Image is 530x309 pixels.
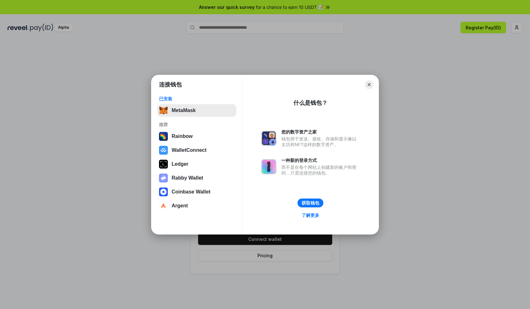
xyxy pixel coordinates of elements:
[157,104,236,117] button: MetaMask
[172,203,188,209] div: Argent
[172,189,210,195] div: Coinbase Wallet
[159,106,168,115] img: svg+xml,%3Csvg%20fill%3D%22none%22%20height%3D%2233%22%20viewBox%3D%220%200%2035%2033%22%20width%...
[172,134,193,139] div: Rainbow
[157,199,236,212] button: Argent
[172,161,188,167] div: Ledger
[159,96,234,102] div: 已安装
[172,147,207,153] div: WalletConnect
[302,200,319,206] div: 获取钱包
[157,186,236,198] button: Coinbase Wallet
[159,146,168,155] img: svg+xml,%3Csvg%20width%3D%2228%22%20height%3D%2228%22%20viewBox%3D%220%200%2028%2028%22%20fill%3D...
[297,199,323,207] button: 获取钱包
[159,201,168,210] img: svg+xml,%3Csvg%20width%3D%2228%22%20height%3D%2228%22%20viewBox%3D%220%200%2028%2028%22%20fill%3D...
[261,131,276,146] img: svg+xml,%3Csvg%20xmlns%3D%22http%3A%2F%2Fwww.w3.org%2F2000%2Fsvg%22%20fill%3D%22none%22%20viewBox...
[298,211,323,219] a: 了解更多
[281,157,360,163] div: 一种新的登录方式
[157,158,236,170] button: Ledger
[172,108,196,113] div: MetaMask
[157,144,236,157] button: WalletConnect
[157,130,236,143] button: Rainbow
[281,129,360,135] div: 您的数字资产之家
[281,136,360,147] div: 钱包用于发送、接收、存储和显示像以太坊和NFT这样的数字资产。
[281,164,360,176] div: 而不是在每个网站上创建新的账户和密码，只需连接您的钱包。
[293,99,327,107] div: 什么是钱包？
[261,159,276,174] img: svg+xml,%3Csvg%20xmlns%3D%22http%3A%2F%2Fwww.w3.org%2F2000%2Fsvg%22%20fill%3D%22none%22%20viewBox...
[302,212,319,218] div: 了解更多
[159,187,168,196] img: svg+xml,%3Csvg%20width%3D%2228%22%20height%3D%2228%22%20viewBox%3D%220%200%2028%2028%22%20fill%3D...
[172,175,203,181] div: Rabby Wallet
[159,122,234,128] div: 推荐
[159,160,168,169] img: svg+xml,%3Csvg%20xmlns%3D%22http%3A%2F%2Fwww.w3.org%2F2000%2Fsvg%22%20width%3D%2228%22%20height%3...
[365,80,374,89] button: Close
[159,174,168,182] img: svg+xml,%3Csvg%20xmlns%3D%22http%3A%2F%2Fwww.w3.org%2F2000%2Fsvg%22%20fill%3D%22none%22%20viewBox...
[159,132,168,141] img: svg+xml,%3Csvg%20width%3D%22120%22%20height%3D%22120%22%20viewBox%3D%220%200%20120%20120%22%20fil...
[159,81,182,88] h1: 连接钱包
[157,172,236,184] button: Rabby Wallet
